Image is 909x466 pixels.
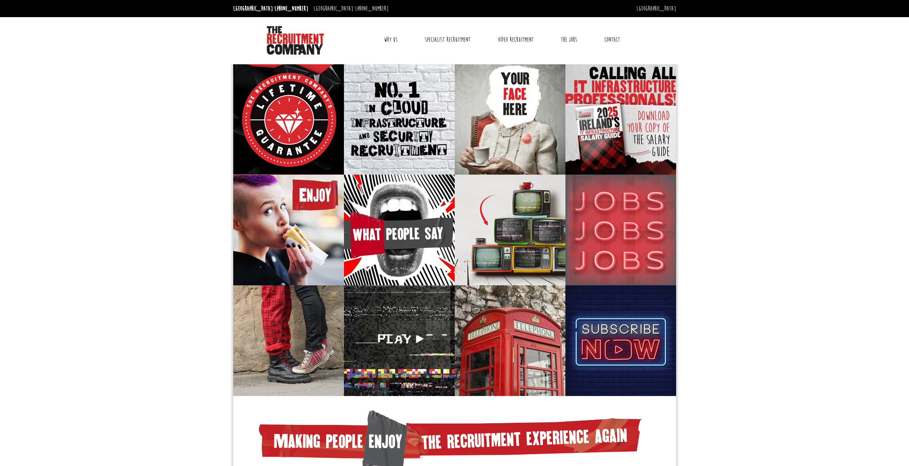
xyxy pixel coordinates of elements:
[379,31,403,49] a: Why Us
[493,31,539,49] a: Video Recruitment
[275,5,308,12] a: [PHONE_NUMBER]
[355,5,389,12] a: [PHONE_NUMBER]
[419,31,476,49] a: Specialist Recruitment
[599,31,625,49] a: Contact
[267,26,324,55] img: The Recruitment Company
[636,5,676,12] a: [GEOGRAPHIC_DATA]
[555,31,583,49] a: The Jobs
[312,3,390,14] li: [GEOGRAPHIC_DATA]:
[231,3,310,14] li: [GEOGRAPHIC_DATA]:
